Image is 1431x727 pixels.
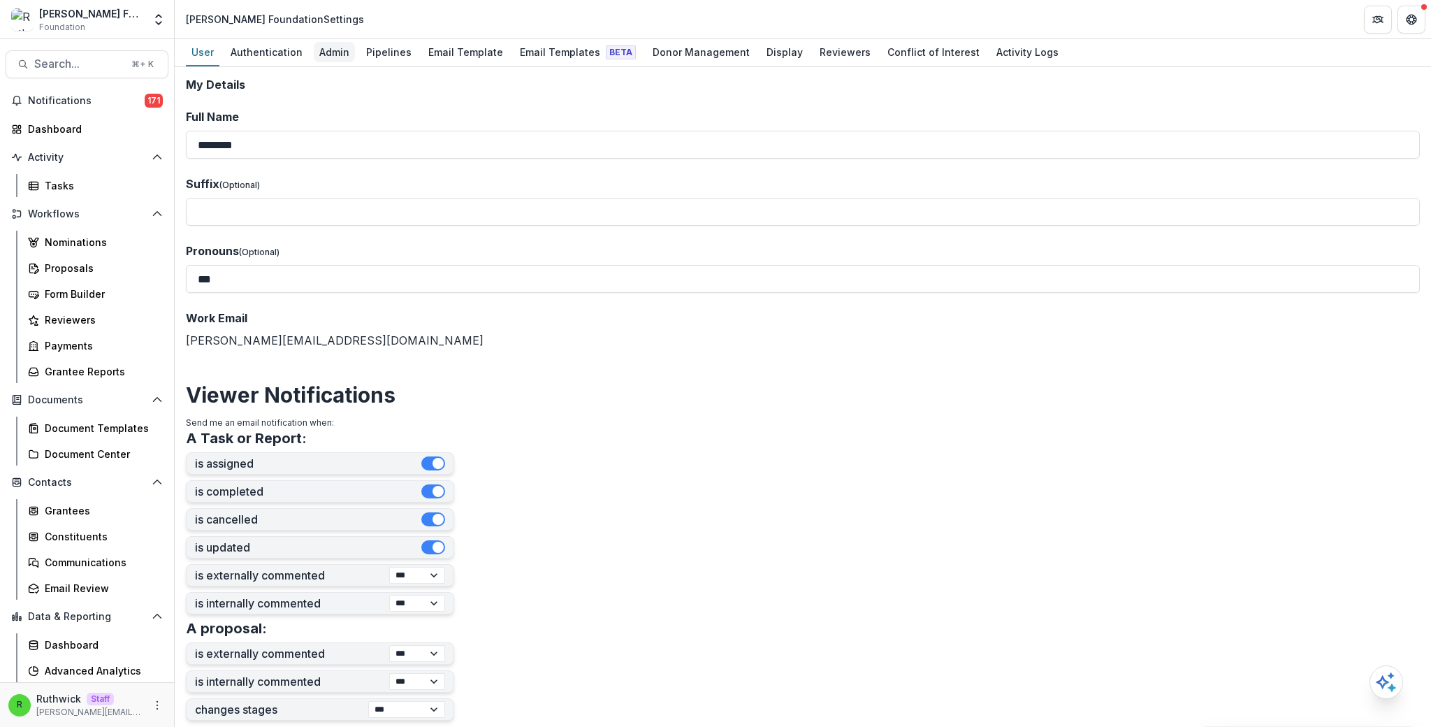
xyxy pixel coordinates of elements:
[219,180,260,190] span: (Optional)
[22,417,168,440] a: Document Templates
[87,693,114,705] p: Staff
[314,39,355,66] a: Admin
[145,94,163,108] span: 171
[991,42,1064,62] div: Activity Logs
[647,39,755,66] a: Donor Management
[195,703,368,717] label: changes stages
[39,6,143,21] div: [PERSON_NAME] Foundation
[514,39,641,66] a: Email Templates Beta
[22,231,168,254] a: Nominations
[45,447,157,461] div: Document Center
[761,39,808,66] a: Display
[195,485,421,498] label: is completed
[186,382,1420,408] h2: Viewer Notifications
[186,244,239,258] span: Pronouns
[22,257,168,280] a: Proposals
[45,261,157,275] div: Proposals
[22,174,168,197] a: Tasks
[36,706,143,719] p: [PERSON_NAME][EMAIL_ADDRESS][DOMAIN_NAME]
[195,675,389,689] label: is internally commented
[882,42,985,62] div: Conflict of Interest
[45,555,157,570] div: Communications
[6,471,168,494] button: Open Contacts
[186,78,1420,92] h2: My Details
[6,89,168,112] button: Notifications171
[28,208,146,220] span: Workflows
[6,50,168,78] button: Search...
[514,42,641,62] div: Email Templates
[195,541,421,554] label: is updated
[149,697,166,714] button: More
[45,421,157,436] div: Document Templates
[225,42,308,62] div: Authentication
[186,620,267,637] h3: A proposal:
[45,235,157,250] div: Nominations
[186,417,334,428] span: Send me an email notification when:
[814,39,876,66] a: Reviewers
[423,42,509,62] div: Email Template
[36,691,81,706] p: Ruthwick
[225,39,308,66] a: Authentication
[1370,665,1403,699] button: Open AI Assistant
[45,338,157,353] div: Payments
[186,39,219,66] a: User
[6,117,168,141] a: Dashboard
[882,39,985,66] a: Conflict of Interest
[361,42,417,62] div: Pipelines
[1397,6,1425,34] button: Get Help
[180,9,370,29] nav: breadcrumb
[45,663,157,678] div: Advanced Analytics
[195,569,389,582] label: is externally commented
[22,308,168,331] a: Reviewers
[186,110,239,124] span: Full Name
[186,430,307,447] h3: A Task or Report:
[45,178,157,193] div: Tasks
[186,12,364,27] div: [PERSON_NAME] Foundation Settings
[45,364,157,379] div: Grantee Reports
[129,57,157,72] div: ⌘ + K
[45,529,157,544] div: Constituents
[314,42,355,62] div: Admin
[28,611,146,623] span: Data & Reporting
[6,605,168,628] button: Open Data & Reporting
[761,42,808,62] div: Display
[22,442,168,466] a: Document Center
[22,360,168,383] a: Grantee Reports
[45,581,157,596] div: Email Review
[186,311,247,325] span: Work Email
[186,42,219,62] div: User
[39,21,85,34] span: Foundation
[361,39,417,66] a: Pipelines
[1364,6,1392,34] button: Partners
[45,287,157,301] div: Form Builder
[423,39,509,66] a: Email Template
[991,39,1064,66] a: Activity Logs
[45,638,157,652] div: Dashboard
[17,700,22,710] div: Ruthwick
[22,525,168,548] a: Constituents
[195,647,389,661] label: is externally commented
[28,122,157,136] div: Dashboard
[195,597,389,610] label: is internally commented
[22,659,168,682] a: Advanced Analytics
[239,247,279,257] span: (Optional)
[28,394,146,406] span: Documents
[195,513,421,526] label: is cancelled
[186,177,219,191] span: Suffix
[195,457,421,470] label: is assigned
[28,95,145,107] span: Notifications
[45,503,157,518] div: Grantees
[22,633,168,656] a: Dashboard
[28,477,146,489] span: Contacts
[34,57,123,71] span: Search...
[22,551,168,574] a: Communications
[22,499,168,522] a: Grantees
[11,8,34,31] img: Ruthwick Foundation
[606,45,636,59] span: Beta
[28,152,146,164] span: Activity
[149,6,168,34] button: Open entity switcher
[814,42,876,62] div: Reviewers
[45,312,157,327] div: Reviewers
[6,389,168,411] button: Open Documents
[22,282,168,305] a: Form Builder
